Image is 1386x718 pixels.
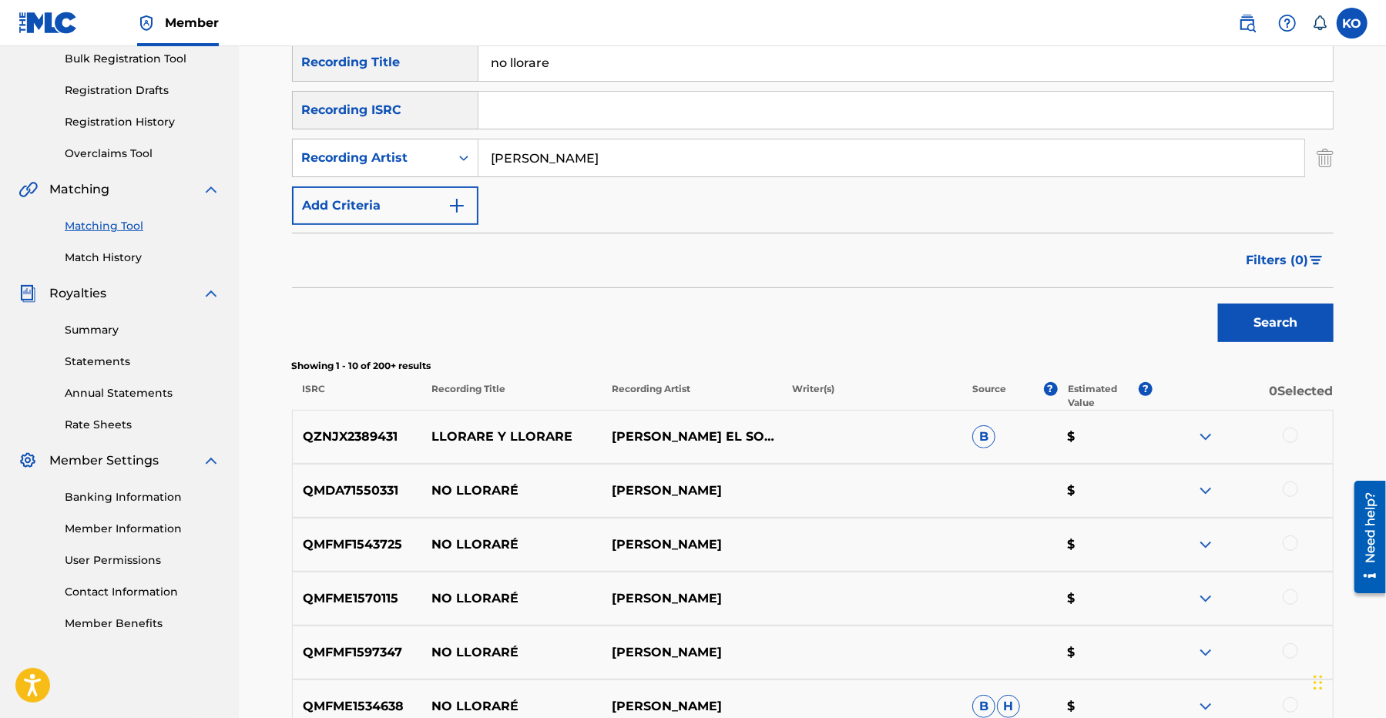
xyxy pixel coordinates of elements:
[1278,14,1297,32] img: help
[65,354,220,370] a: Statements
[1057,589,1153,608] p: $
[782,382,962,410] p: Writer(s)
[1272,8,1303,39] div: Help
[292,359,1334,373] p: Showing 1 - 10 of 200+ results
[1057,481,1153,500] p: $
[1196,643,1215,662] img: expand
[1057,643,1153,662] p: $
[293,428,422,446] p: QZNJX2389431
[421,382,601,410] p: Recording Title
[165,14,219,32] span: Member
[293,643,422,662] p: QMFMF1597347
[65,521,220,537] a: Member Information
[1153,382,1333,410] p: 0 Selected
[602,481,782,500] p: [PERSON_NAME]
[302,149,441,167] div: Recording Artist
[18,451,37,470] img: Member Settings
[972,382,1006,410] p: Source
[421,481,602,500] p: NO LLORARÉ
[65,250,220,266] a: Match History
[137,14,156,32] img: Top Rightsholder
[602,428,782,446] p: [PERSON_NAME] EL SOLITARIO
[1237,241,1334,280] button: Filters (0)
[602,382,782,410] p: Recording Artist
[49,284,106,303] span: Royalties
[421,697,602,716] p: NO LLORARÉ
[1218,304,1334,342] button: Search
[18,284,37,303] img: Royalties
[65,146,220,162] a: Overclaims Tool
[1247,251,1309,270] span: Filters ( 0 )
[421,589,602,608] p: NO LLORARÉ
[65,385,220,401] a: Annual Statements
[293,589,422,608] p: QMFME1570115
[65,616,220,632] a: Member Benefits
[1232,8,1263,39] a: Public Search
[65,51,220,67] a: Bulk Registration Tool
[602,697,782,716] p: [PERSON_NAME]
[293,481,422,500] p: QMDA71550331
[65,417,220,433] a: Rate Sheets
[49,180,109,199] span: Matching
[1196,481,1215,500] img: expand
[1044,382,1058,396] span: ?
[65,489,220,505] a: Banking Information
[602,589,782,608] p: [PERSON_NAME]
[65,322,220,338] a: Summary
[1309,644,1386,718] iframe: Chat Widget
[65,82,220,99] a: Registration Drafts
[293,535,422,554] p: QMFMF1543725
[65,218,220,234] a: Matching Tool
[997,695,1020,718] span: H
[1238,14,1257,32] img: search
[972,695,995,718] span: B
[49,451,159,470] span: Member Settings
[65,114,220,130] a: Registration History
[1057,697,1153,716] p: $
[65,552,220,569] a: User Permissions
[972,425,995,448] span: B
[292,43,1334,350] form: Search Form
[421,428,602,446] p: LLORARE Y LLORARE
[421,643,602,662] p: NO LLORARÉ
[1196,535,1215,554] img: expand
[1196,428,1215,446] img: expand
[1196,697,1215,716] img: expand
[1309,644,1386,718] div: Chatt-widget
[1343,475,1386,599] iframe: Resource Center
[1314,659,1323,706] div: Dra
[1057,535,1153,554] p: $
[1310,256,1323,265] img: filter
[202,284,220,303] img: expand
[1312,15,1327,31] div: Notifications
[202,451,220,470] img: expand
[1139,382,1153,396] span: ?
[602,535,782,554] p: [PERSON_NAME]
[18,12,78,34] img: MLC Logo
[421,535,602,554] p: NO LLORARÉ
[292,382,421,410] p: ISRC
[1317,139,1334,177] img: Delete Criterion
[602,643,782,662] p: [PERSON_NAME]
[1196,589,1215,608] img: expand
[1068,382,1139,410] p: Estimated Value
[65,584,220,600] a: Contact Information
[293,697,422,716] p: QMFME1534638
[18,180,38,199] img: Matching
[1337,8,1368,39] div: User Menu
[1057,428,1153,446] p: $
[202,180,220,199] img: expand
[292,186,478,225] button: Add Criteria
[448,196,466,215] img: 9d2ae6d4665cec9f34b9.svg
